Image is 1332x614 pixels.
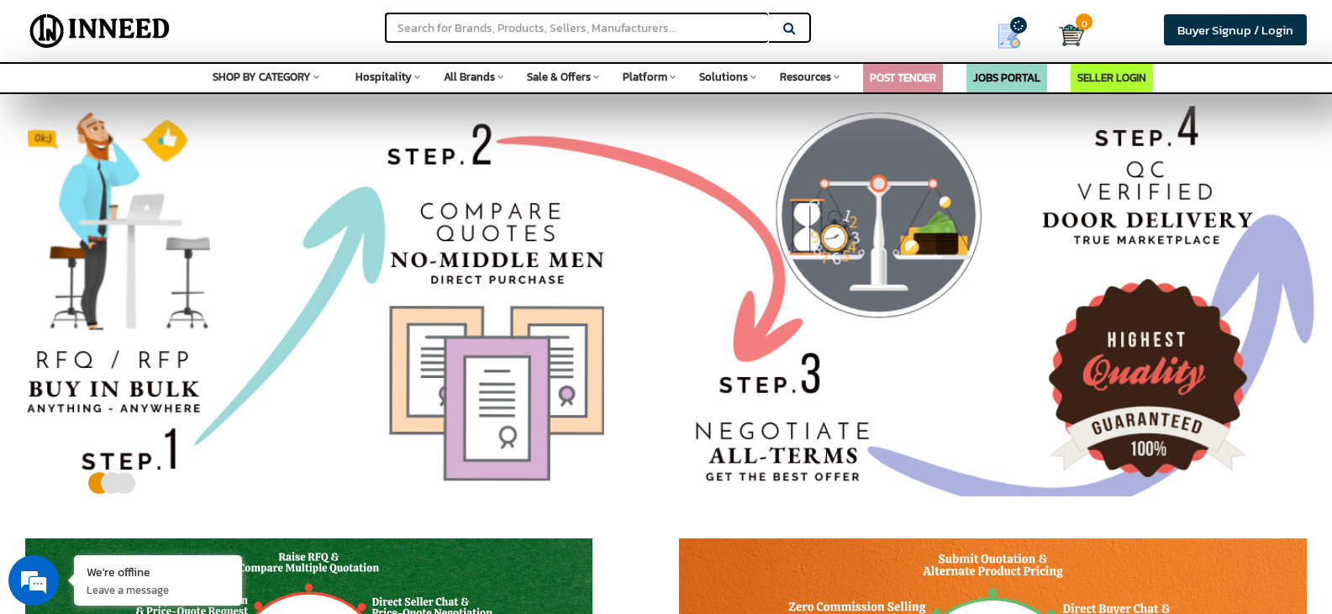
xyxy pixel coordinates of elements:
[213,69,311,85] span: SHOP BY CATEGORY
[23,10,177,52] img: Inneed.Market
[699,69,748,85] span: Solutions
[1164,14,1307,45] a: Buyer Signup / Login
[1076,13,1092,30] span: 0
[1077,70,1146,86] a: SELLER LOGIN
[385,13,768,43] input: Search for Brands, Products, Sellers, Manufacturers...
[1059,23,1084,48] img: Cart
[1059,17,1072,54] a: Cart 0
[99,475,112,484] button: 2
[355,69,412,85] span: Hospitality
[87,475,99,484] button: 1
[623,69,667,85] span: Platform
[972,17,1059,55] a: my Quotes
[444,69,495,85] span: All Brands
[87,564,229,580] div: We're offline
[527,69,591,85] span: Sale & Offers
[1177,20,1293,39] span: Buyer Signup / Login
[780,69,831,85] span: Resources
[112,475,124,484] button: 3
[997,24,1022,49] img: Show My Quotes
[870,70,936,86] a: POST TENDER
[87,582,229,597] p: Leave a message
[973,70,1040,86] a: JOBS PORTAL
